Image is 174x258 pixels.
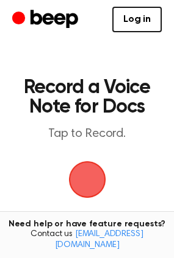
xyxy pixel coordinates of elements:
a: Log in [112,7,162,32]
img: Beep Logo [69,161,106,198]
h1: Record a Voice Note for Docs [22,78,152,117]
a: [EMAIL_ADDRESS][DOMAIN_NAME] [55,230,143,249]
a: Beep [12,8,81,32]
span: Contact us [7,229,167,251]
p: Tap to Record. [22,127,152,142]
